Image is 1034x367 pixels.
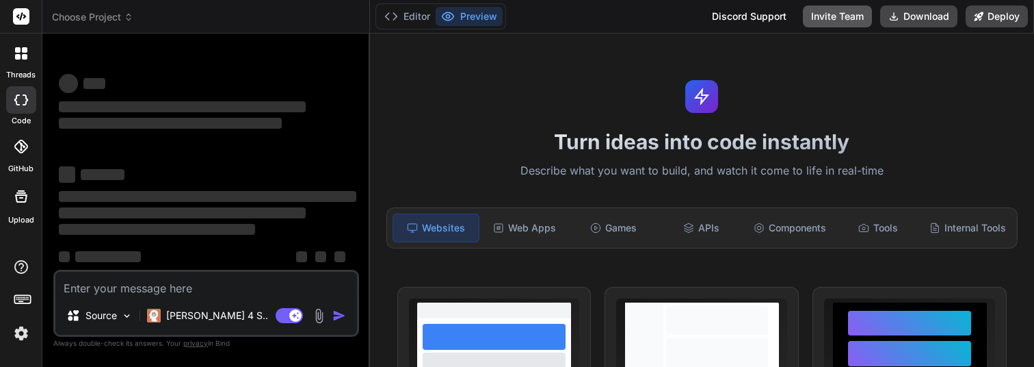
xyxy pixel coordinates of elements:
button: Download [880,5,957,27]
span: ‌ [81,169,124,180]
img: Pick Models [121,310,133,322]
img: attachment [311,308,327,324]
p: Always double-check its answers. Your in Bind [53,337,359,350]
div: Discord Support [704,5,795,27]
p: [PERSON_NAME] 4 S.. [166,309,268,322]
button: Deploy [966,5,1028,27]
span: ‌ [75,251,141,262]
span: ‌ [59,166,75,183]
img: icon [332,309,346,322]
label: GitHub [8,163,34,175]
span: ‌ [315,251,326,262]
label: Upload [8,214,34,226]
div: Components [747,214,833,242]
label: threads [6,69,36,81]
span: ‌ [59,207,306,218]
div: Tools [836,214,921,242]
span: ‌ [83,78,105,89]
span: ‌ [59,74,78,93]
button: Invite Team [803,5,872,27]
label: code [12,115,31,127]
span: Choose Project [52,10,133,24]
div: APIs [659,214,744,242]
img: settings [10,322,33,345]
span: privacy [183,339,208,347]
p: Describe what you want to build, and watch it come to life in real-time [378,162,1026,180]
button: Preview [436,7,503,26]
span: ‌ [59,101,306,112]
button: Editor [379,7,436,26]
div: Websites [393,214,479,242]
div: Games [570,214,656,242]
span: ‌ [334,251,345,262]
p: Source [85,309,117,322]
span: ‌ [59,251,70,262]
span: ‌ [296,251,307,262]
span: ‌ [59,224,255,235]
div: Internal Tools [924,214,1011,242]
h1: Turn ideas into code instantly [378,129,1026,154]
img: Claude 4 Sonnet [147,309,161,322]
span: ‌ [59,118,282,129]
div: Web Apps [482,214,568,242]
span: ‌ [59,191,356,202]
